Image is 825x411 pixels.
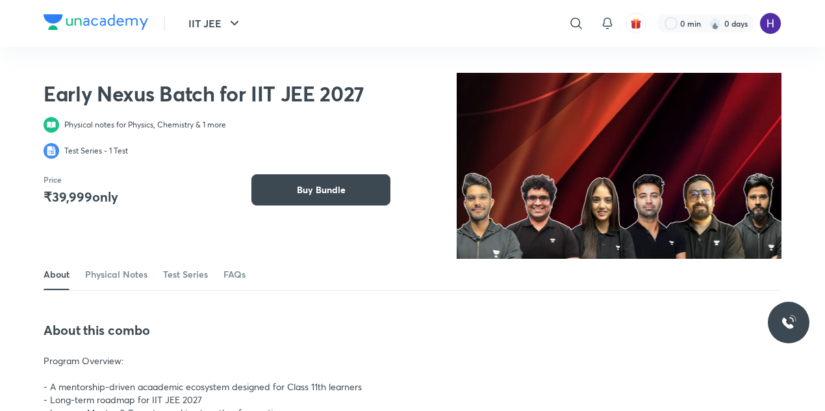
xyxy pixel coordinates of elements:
[44,189,118,205] div: ₹ 39,999 only
[64,146,128,156] p: Test Series - 1 Test
[251,174,390,205] button: Buy Bundle
[44,14,148,30] img: Company Logo
[44,14,148,33] a: Company Logo
[781,315,796,330] img: ttu
[44,143,59,159] img: valueProp-icon
[223,259,246,290] a: FAQs
[85,259,147,290] a: Physical Notes
[44,174,62,185] p: Price
[44,259,70,290] a: About
[181,10,250,36] button: IIT JEE
[709,17,722,30] img: streak
[759,12,781,34] img: Hitesh Maheshwari
[44,117,59,133] img: valueProp-icon
[44,322,532,339] h4: About this combo
[630,18,642,29] img: avatar
[64,120,226,130] p: Physical notes for Physics, Chemistry & 1 more
[163,259,208,290] a: Test Series
[626,13,646,34] button: avatar
[297,183,346,196] span: Buy Bundle
[44,81,376,107] h2: Early Nexus Batch for IIT JEE 2027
